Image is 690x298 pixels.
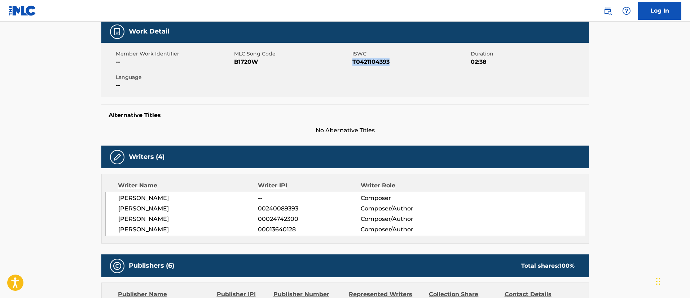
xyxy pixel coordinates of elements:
h5: Alternative Titles [109,112,582,119]
img: Work Detail [113,27,122,36]
span: 100 % [559,262,575,269]
span: Composer/Author [361,204,454,213]
span: 00024742300 [258,215,360,223]
div: Writer Role [361,181,454,190]
div: Drag [656,271,660,292]
span: [PERSON_NAME] [118,204,258,213]
span: [PERSON_NAME] [118,225,258,234]
span: B1720W [234,58,351,66]
img: Publishers [113,262,122,270]
span: ISWC [352,50,469,58]
span: Member Work Identifier [116,50,232,58]
div: Help [619,4,634,18]
iframe: Chat Widget [654,263,690,298]
span: T0421104393 [352,58,469,66]
span: MLC Song Code [234,50,351,58]
span: Language [116,74,232,81]
span: [PERSON_NAME] [118,215,258,223]
span: 00013640128 [258,225,360,234]
h5: Publishers (6) [129,262,174,270]
div: Total shares: [521,262,575,270]
span: 02:38 [471,58,587,66]
img: help [622,6,631,15]
a: Public Search [601,4,615,18]
img: MLC Logo [9,5,36,16]
span: Composer/Author [361,225,454,234]
span: Composer/Author [361,215,454,223]
span: No Alternative Titles [101,126,589,135]
span: Duration [471,50,587,58]
div: Writer IPI [258,181,361,190]
img: Writers [113,153,122,161]
div: Writer Name [118,181,258,190]
span: -- [116,81,232,90]
h5: Work Detail [129,27,169,36]
span: 00240089393 [258,204,360,213]
span: -- [258,194,360,203]
a: Log In [638,2,681,20]
img: search [603,6,612,15]
span: Composer [361,194,454,203]
span: [PERSON_NAME] [118,194,258,203]
span: -- [116,58,232,66]
h5: Writers (4) [129,153,164,161]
